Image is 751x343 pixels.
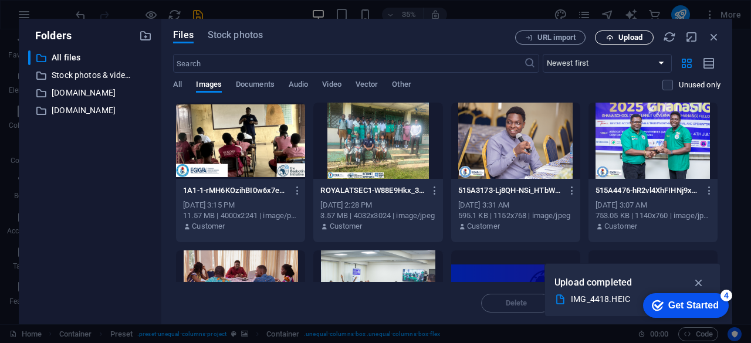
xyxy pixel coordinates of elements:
div: Stock photos & videos [28,68,131,83]
p: Customer [192,221,225,232]
div: 595.1 KB | 1152x768 | image/jpeg [458,210,573,221]
p: Customer [604,221,637,232]
p: Upload completed [554,275,632,290]
div: [DATE] 2:28 PM [320,200,435,210]
span: Images [196,77,222,94]
p: All files [52,51,130,64]
p: Customer [467,221,500,232]
p: ROYALATSEC1-W88E9Hkx_3KbXKah5Hax0A.jpg [320,185,425,196]
p: [DOMAIN_NAME] [52,104,130,117]
button: Upload [595,30,654,45]
p: 515A3173-Lj8QH-NSi_HTbWWxMZEEWQ.JPG [458,185,563,196]
div: Get Started [35,13,85,23]
div: 11.57 MB | 4000x2241 | image/png [183,210,298,221]
div: 4 [87,2,99,14]
span: Vector [356,77,378,94]
p: Displays only files that are not in use on the website. Files added during this session can still... [679,80,720,90]
p: 515A4476-hR2vl4XhFIHNj9xKw0ImWw.JPG [596,185,700,196]
div: 3.57 MB | 4032x3024 | image/jpeg [320,210,435,221]
div: Stock photos & videos [28,68,152,83]
button: URL import [515,30,586,45]
i: Reload [663,30,676,43]
div: [DATE] 3:31 AM [458,200,573,210]
span: Audio [289,77,308,94]
div: 753.05 KB | 1140x760 | image/jpeg [596,210,711,221]
span: Other [392,77,411,94]
p: Customer [330,221,363,232]
i: Create new folder [139,29,152,42]
div: Get Started 4 items remaining, 20% complete [9,6,95,30]
div: [DOMAIN_NAME] [28,103,152,118]
div: [DATE] 3:15 PM [183,200,298,210]
span: All [173,77,182,94]
span: Files [173,28,194,42]
div: [DATE] 3:07 AM [596,200,711,210]
p: Folders [28,28,72,43]
span: Video [322,77,341,94]
span: Stock photos [208,28,263,42]
div: [DOMAIN_NAME] [28,86,152,100]
span: Documents [236,77,275,94]
i: Minimize [685,30,698,43]
span: URL import [537,34,576,41]
span: Upload [618,34,642,41]
p: Stock photos & videos [52,69,130,82]
div: ​ [28,50,31,65]
div: IMG_4418.HEIC [571,293,685,306]
input: Search [173,54,523,73]
p: [DOMAIN_NAME] [52,86,130,100]
p: 1A1-1-rMH6KOzihBI0w6x7erqM3w.png [183,185,287,196]
i: Close [708,30,720,43]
